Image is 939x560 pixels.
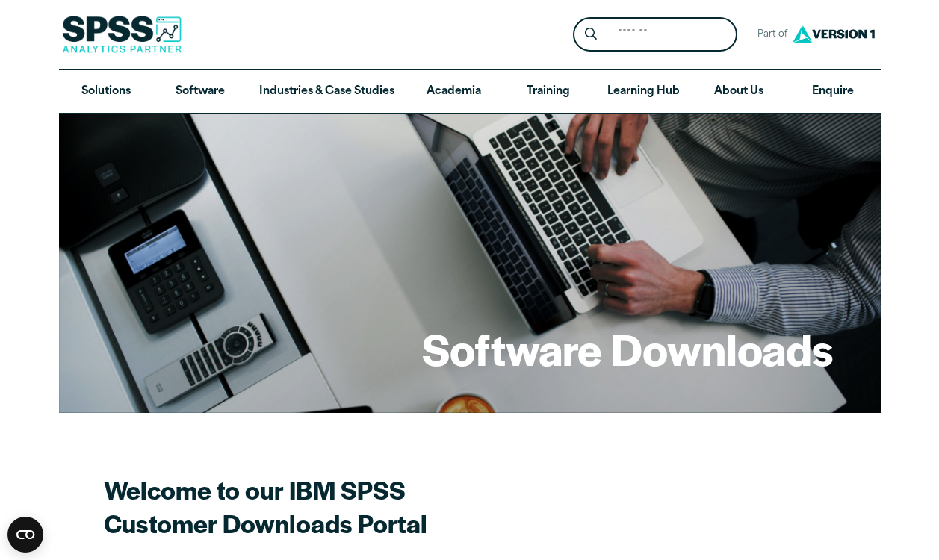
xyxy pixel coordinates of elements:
[406,70,501,113] a: Academia
[585,28,597,40] svg: Search magnifying glass icon
[422,320,833,378] h1: Software Downloads
[692,70,786,113] a: About Us
[577,21,604,49] button: Search magnifying glass icon
[573,17,737,52] form: Site Header Search Form
[59,70,153,113] a: Solutions
[789,20,878,48] img: Version1 Logo
[247,70,406,113] a: Industries & Case Studies
[153,70,247,113] a: Software
[749,24,789,46] span: Part of
[501,70,595,113] a: Training
[62,16,182,53] img: SPSS Analytics Partner
[595,70,692,113] a: Learning Hub
[59,70,881,113] nav: Desktop version of site main menu
[7,517,43,553] button: Open CMP widget
[104,473,627,540] h2: Welcome to our IBM SPSS Customer Downloads Portal
[786,70,880,113] a: Enquire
